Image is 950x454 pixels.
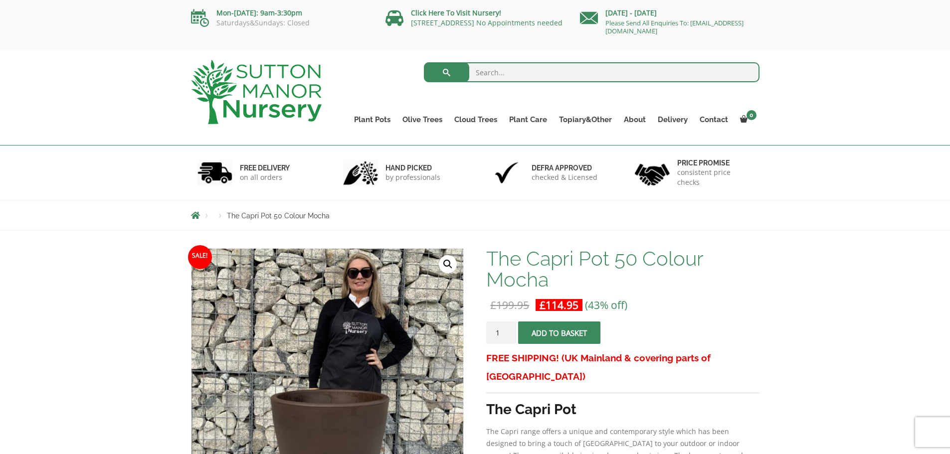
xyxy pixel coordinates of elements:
span: £ [540,298,546,312]
img: 4.jpg [635,157,670,188]
h1: The Capri Pot 50 Colour Mocha [486,248,759,290]
a: Click Here To Visit Nursery! [411,8,501,17]
button: Add to basket [518,321,600,344]
p: consistent price checks [677,167,753,187]
span: (43% off) [585,298,627,312]
p: by professionals [385,172,440,182]
img: 3.jpg [489,160,524,185]
a: Plant Pots [348,113,396,127]
bdi: 114.95 [540,298,578,312]
span: Sale! [188,245,212,269]
span: 0 [747,110,757,120]
span: The Capri Pot 50 Colour Mocha [227,212,330,220]
h6: Price promise [677,158,753,167]
span: £ [490,298,496,312]
a: [STREET_ADDRESS] No Appointments needed [411,18,563,27]
img: 2.jpg [343,160,378,185]
a: About [618,113,652,127]
a: Plant Care [503,113,553,127]
a: Cloud Trees [448,113,503,127]
p: [DATE] - [DATE] [580,7,760,19]
p: Mon-[DATE]: 9am-3:30pm [191,7,371,19]
strong: The Capri Pot [486,401,576,418]
p: on all orders [240,172,290,182]
a: Contact [694,113,734,127]
a: Olive Trees [396,113,448,127]
h6: FREE DELIVERY [240,163,290,172]
bdi: 199.95 [490,298,529,312]
a: Topiary&Other [553,113,618,127]
h6: hand picked [385,163,440,172]
h3: FREE SHIPPING! (UK Mainland & covering parts of [GEOGRAPHIC_DATA]) [486,349,759,386]
a: Delivery [652,113,694,127]
input: Search... [424,62,760,82]
a: 0 [734,113,760,127]
p: Saturdays&Sundays: Closed [191,19,371,27]
p: checked & Licensed [532,172,597,182]
input: Product quantity [486,321,516,344]
img: 1.jpg [197,160,232,185]
img: logo [191,60,322,124]
h6: Defra approved [532,163,597,172]
nav: Breadcrumbs [191,211,760,219]
a: View full-screen image gallery [439,255,457,273]
a: Please Send All Enquiries To: [EMAIL_ADDRESS][DOMAIN_NAME] [605,18,744,35]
